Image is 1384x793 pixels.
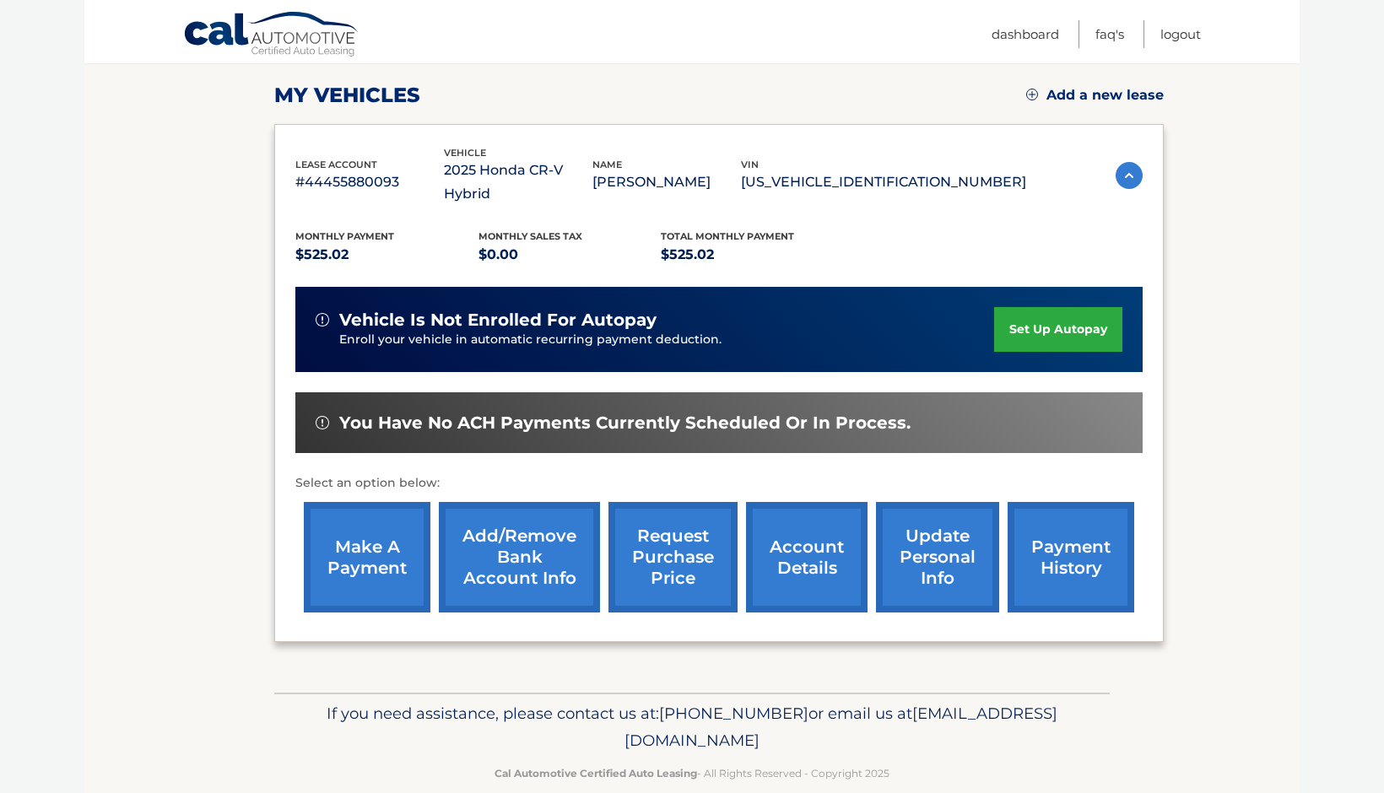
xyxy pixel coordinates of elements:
[624,704,1057,750] span: [EMAIL_ADDRESS][DOMAIN_NAME]
[285,764,1099,782] p: - All Rights Reserved - Copyright 2025
[661,230,794,242] span: Total Monthly Payment
[876,502,999,612] a: update personal info
[1026,87,1164,104] a: Add a new lease
[659,704,808,723] span: [PHONE_NUMBER]
[495,767,697,780] strong: Cal Automotive Certified Auto Leasing
[1116,162,1143,189] img: accordion-active.svg
[439,502,600,612] a: Add/Remove bank account info
[444,159,592,206] p: 2025 Honda CR-V Hybrid
[316,313,329,326] img: alert-white.svg
[992,20,1059,48] a: Dashboard
[295,170,444,194] p: #44455880093
[661,243,844,267] p: $525.02
[339,331,994,349] p: Enroll your vehicle in automatic recurring payment deduction.
[339,310,657,331] span: vehicle is not enrolled for autopay
[295,230,394,242] span: Monthly Payment
[741,170,1026,194] p: [US_VEHICLE_IDENTIFICATION_NUMBER]
[285,700,1099,754] p: If you need assistance, please contact us at: or email us at
[478,230,582,242] span: Monthly sales Tax
[183,11,360,60] a: Cal Automotive
[1026,89,1038,100] img: add.svg
[295,159,377,170] span: lease account
[608,502,738,612] a: request purchase price
[1095,20,1124,48] a: FAQ's
[304,502,430,612] a: make a payment
[592,170,741,194] p: [PERSON_NAME]
[592,159,622,170] span: name
[295,243,478,267] p: $525.02
[1160,20,1201,48] a: Logout
[746,502,868,612] a: account details
[316,416,329,429] img: alert-white.svg
[741,159,759,170] span: vin
[994,307,1122,352] a: set up autopay
[274,83,420,108] h2: my vehicles
[444,147,486,159] span: vehicle
[478,243,662,267] p: $0.00
[1008,502,1134,612] a: payment history
[339,413,911,434] span: You have no ACH payments currently scheduled or in process.
[295,473,1143,494] p: Select an option below:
